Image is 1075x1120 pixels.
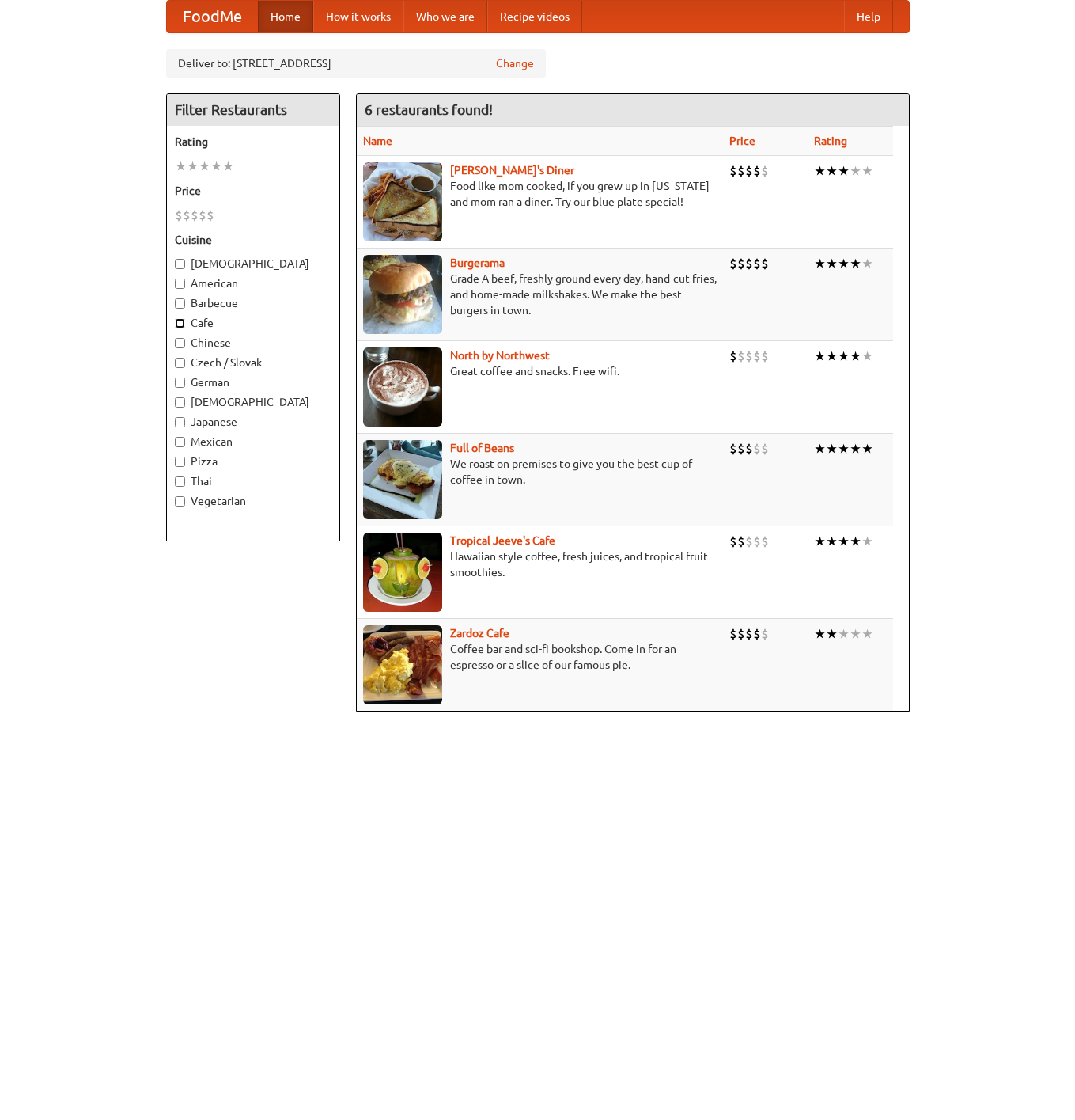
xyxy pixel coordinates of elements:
[258,1,313,32] a: Home
[753,255,761,272] li: $
[363,533,442,612] img: jeeves.jpg
[175,476,185,487] input: Thai
[175,378,185,388] input: German
[175,158,187,175] li: ★
[206,207,214,224] li: $
[175,374,331,390] label: German
[838,625,850,643] li: ★
[826,625,838,643] li: ★
[745,625,753,643] li: $
[175,232,331,248] h5: Cuisine
[363,440,442,519] img: beans.jpg
[838,255,850,272] li: ★
[175,414,331,430] label: Japanese
[363,641,717,673] p: Coffee bar and sci-fi bookshop. Come in for an espresso or a slice of our famous pie.
[826,162,838,180] li: ★
[175,259,185,269] input: [DEMOGRAPHIC_DATA]
[745,255,753,272] li: $
[753,162,761,180] li: $
[363,178,717,210] p: Food like mom cooked, if you grew up in [US_STATE] and mom ran a diner. Try our blue plate special!
[729,533,737,550] li: $
[729,135,755,147] a: Price
[450,349,550,362] a: North by Northwest
[175,207,183,224] li: $
[450,256,505,269] a: Burgerama
[175,493,331,509] label: Vegetarian
[729,347,737,365] li: $
[745,162,753,180] li: $
[363,549,717,580] p: Hawaiian style coffee, fresh juices, and tropical fruit smoothies.
[761,162,769,180] li: $
[753,625,761,643] li: $
[175,134,331,150] h5: Rating
[175,394,331,410] label: [DEMOGRAPHIC_DATA]
[175,315,331,331] label: Cafe
[175,437,185,447] input: Mexican
[363,162,442,241] img: sallys.jpg
[737,347,745,365] li: $
[487,1,582,32] a: Recipe videos
[838,440,850,457] li: ★
[313,1,403,32] a: How it works
[175,279,185,289] input: American
[729,255,737,272] li: $
[850,440,861,457] li: ★
[737,162,745,180] li: $
[729,440,737,457] li: $
[175,358,185,368] input: Czech / Slovak
[761,347,769,365] li: $
[363,271,717,318] p: Grade A beef, freshly ground every day, hand-cut fries, and home-made milkshakes. We make the bes...
[861,347,873,365] li: ★
[363,363,717,379] p: Great coffee and snacks. Free wifi.
[761,440,769,457] li: $
[175,397,185,408] input: [DEMOGRAPHIC_DATA]
[175,275,331,291] label: American
[850,162,861,180] li: ★
[175,434,331,450] label: Mexican
[826,347,838,365] li: ★
[175,355,331,370] label: Czech / Slovak
[729,625,737,643] li: $
[363,625,442,704] img: zardoz.jpg
[761,533,769,550] li: $
[450,442,514,454] b: Full of Beans
[496,55,534,71] a: Change
[745,347,753,365] li: $
[363,255,442,334] img: burgerama.jpg
[363,135,392,147] a: Name
[737,255,745,272] li: $
[761,625,769,643] li: $
[175,496,185,507] input: Vegetarian
[450,627,509,640] a: Zardoz Cafe
[175,183,331,199] h5: Price
[191,207,199,224] li: $
[814,162,826,180] li: ★
[175,417,185,427] input: Japanese
[861,255,873,272] li: ★
[199,158,210,175] li: ★
[729,162,737,180] li: $
[753,533,761,550] li: $
[850,255,861,272] li: ★
[814,625,826,643] li: ★
[838,162,850,180] li: ★
[850,347,861,365] li: ★
[737,440,745,457] li: $
[861,533,873,550] li: ★
[761,255,769,272] li: $
[175,318,185,328] input: Cafe
[222,158,234,175] li: ★
[166,49,546,78] div: Deliver to: [STREET_ADDRESS]
[167,1,258,32] a: FoodMe
[175,473,331,489] label: Thai
[450,164,574,177] a: [PERSON_NAME]'s Diner
[745,440,753,457] li: $
[210,158,222,175] li: ★
[199,207,206,224] li: $
[175,298,185,309] input: Barbecue
[175,256,331,271] label: [DEMOGRAPHIC_DATA]
[826,255,838,272] li: ★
